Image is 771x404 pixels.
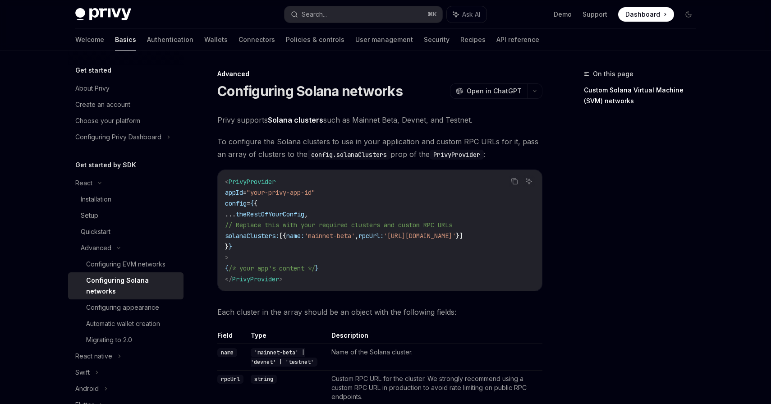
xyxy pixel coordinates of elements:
[286,29,344,50] a: Policies & controls
[217,83,403,99] h1: Configuring Solana networks
[279,275,283,283] span: >
[86,275,178,297] div: Configuring Solana networks
[251,348,317,367] code: 'mainnet-beta' | 'devnet' | 'testnet'
[75,115,140,126] div: Choose your platform
[509,175,520,187] button: Copy the contents from the code block
[147,29,193,50] a: Authentication
[75,83,110,94] div: About Privy
[217,69,542,78] div: Advanced
[462,10,480,19] span: Ask AI
[217,135,542,161] span: To configure the Solana clusters to use in your application and custom RPC URLs for it, pass an a...
[225,243,229,251] span: }
[460,29,486,50] a: Recipes
[247,199,250,207] span: =
[68,80,184,96] a: About Privy
[81,226,110,237] div: Quickstart
[225,221,452,229] span: // Replace this with your required clusters and custom RPC URLs
[328,344,542,371] td: Name of the Solana cluster.
[81,243,111,253] div: Advanced
[68,191,184,207] a: Installation
[225,253,229,262] span: >
[447,6,486,23] button: Ask AI
[427,11,437,18] span: ⌘ K
[286,232,304,240] span: name:
[75,99,130,110] div: Create an account
[68,272,184,299] a: Configuring Solana networks
[355,232,358,240] span: ,
[75,65,111,76] h5: Get started
[217,375,243,384] code: rpcUrl
[217,306,542,318] span: Each cluster in the array should be an object with the following fields:
[243,188,247,197] span: =
[225,264,229,272] span: {
[450,83,527,99] button: Open in ChatGPT
[225,178,229,186] span: <
[304,210,308,218] span: ,
[81,210,98,221] div: Setup
[584,83,703,108] a: Custom Solana Virtual Machine (SVM) networks
[424,29,450,50] a: Security
[81,194,111,205] div: Installation
[302,9,327,20] div: Search...
[75,160,136,170] h5: Get started by SDK
[583,10,607,19] a: Support
[86,302,159,313] div: Configuring appearance
[456,232,463,240] span: }]
[75,367,90,378] div: Swift
[225,188,243,197] span: appId
[251,375,277,384] code: string
[250,199,254,207] span: {
[279,232,286,240] span: [{
[247,188,315,197] span: "your-privy-app-id"
[229,264,315,272] span: /* your app's content */
[285,6,442,23] button: Search...⌘K
[315,264,319,272] span: }
[68,207,184,224] a: Setup
[236,210,304,218] span: theRestOfYourConfig
[618,7,674,22] a: Dashboard
[75,178,92,188] div: React
[229,243,232,251] span: }
[355,29,413,50] a: User management
[625,10,660,19] span: Dashboard
[229,178,275,186] span: PrivyProvider
[307,150,390,160] code: config.solanaClusters
[75,383,99,394] div: Android
[496,29,539,50] a: API reference
[68,113,184,129] a: Choose your platform
[384,232,456,240] span: '[URL][DOMAIN_NAME]'
[232,275,279,283] span: PrivyProvider
[239,29,275,50] a: Connectors
[68,332,184,348] a: Migrating to 2.0
[86,318,160,329] div: Automatic wallet creation
[68,299,184,316] a: Configuring appearance
[247,331,328,344] th: Type
[268,115,323,125] a: Solana clusters
[217,348,237,357] code: name
[75,29,104,50] a: Welcome
[217,331,247,344] th: Field
[225,199,247,207] span: config
[225,275,232,283] span: </
[68,256,184,272] a: Configuring EVM networks
[554,10,572,19] a: Demo
[254,199,257,207] span: {
[304,232,355,240] span: 'mainnet-beta'
[68,96,184,113] a: Create an account
[467,87,522,96] span: Open in ChatGPT
[681,7,696,22] button: Toggle dark mode
[115,29,136,50] a: Basics
[593,69,633,79] span: On this page
[225,232,279,240] span: solanaClusters:
[328,331,542,344] th: Description
[68,316,184,332] a: Automatic wallet creation
[217,114,542,126] span: Privy supports such as Mainnet Beta, Devnet, and Testnet.
[204,29,228,50] a: Wallets
[358,232,384,240] span: rpcUrl:
[523,175,535,187] button: Ask AI
[75,8,131,21] img: dark logo
[75,351,112,362] div: React native
[75,132,161,142] div: Configuring Privy Dashboard
[86,259,165,270] div: Configuring EVM networks
[225,210,236,218] span: ...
